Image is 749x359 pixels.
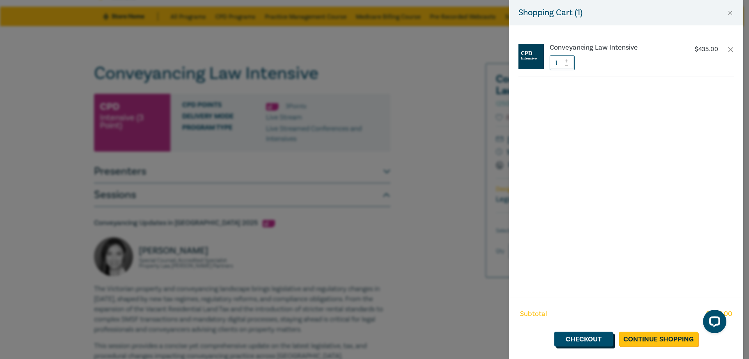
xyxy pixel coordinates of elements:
[518,44,544,69] img: CPD%20Intensive.jpg
[550,44,679,52] a: Conveyancing Law Intensive
[554,332,613,346] a: Checkout
[695,46,718,53] p: $ 435.00
[520,309,547,319] span: Subtotal
[697,307,729,339] iframe: LiveChat chat widget
[550,55,575,70] input: 1
[518,6,582,19] h5: Shopping Cart ( 1 )
[727,9,734,16] button: Close
[619,332,698,346] a: Continue Shopping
